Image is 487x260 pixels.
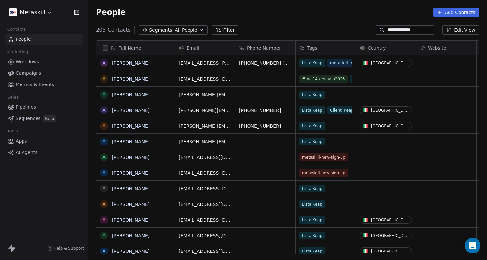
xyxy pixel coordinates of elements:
span: [PHONE_NUMBER] [239,107,291,114]
div: A [102,138,106,145]
a: [PERSON_NAME] [112,217,150,222]
div: [GEOGRAPHIC_DATA] [371,108,409,113]
div: A [102,201,106,207]
div: A [102,248,106,254]
span: Pipelines [16,104,36,111]
a: [PERSON_NAME] [112,139,150,144]
span: People [16,36,31,43]
span: Lista Keap [299,232,325,239]
span: [EMAIL_ADDRESS][DOMAIN_NAME] [179,248,231,254]
span: Clienti Keap opt-out [327,106,372,114]
span: Tools [5,126,21,136]
span: Help & Support [54,246,84,251]
span: Lista Keap [299,216,325,224]
div: [GEOGRAPHIC_DATA] [371,249,409,253]
span: Sales [5,92,22,102]
span: [EMAIL_ADDRESS][PERSON_NAME][DOMAIN_NAME] [179,60,231,66]
div: grid [96,55,175,254]
span: [EMAIL_ADDRESS][DOMAIN_NAME] [179,76,231,82]
span: [EMAIL_ADDRESS][DOMAIN_NAME] [179,154,231,161]
a: [PERSON_NAME] [112,76,150,82]
a: SequencesBeta [5,113,83,124]
span: [PERSON_NAME][EMAIL_ADDRESS][DOMAIN_NAME] [179,91,231,98]
a: Workflows [5,56,83,67]
span: Lista Keap [299,200,325,208]
div: Open Intercom Messenger [465,238,480,253]
span: Apps [16,138,27,145]
span: Marketing [4,47,31,57]
span: Lista Keap [299,122,325,130]
div: Full Name [96,41,175,55]
span: People [96,8,126,17]
span: Lista Keap [299,185,325,192]
a: AI Agents [5,147,83,158]
span: [PERSON_NAME][EMAIL_ADDRESS][DOMAIN_NAME] [179,107,231,114]
span: Sequences [16,115,40,122]
div: Tags [296,41,356,55]
span: Lista Keap [299,138,325,145]
span: Full Name [118,45,141,51]
div: Phone Number [235,41,295,55]
span: Lista Keap [299,247,325,255]
a: Metrics & Events [5,79,83,90]
span: Metrics & Events [16,81,54,88]
div: Email [175,41,235,55]
a: Campaigns [5,68,83,79]
button: Filter [212,25,239,35]
div: [GEOGRAPHIC_DATA] [371,233,409,238]
span: [EMAIL_ADDRESS][DOMAIN_NAME] [179,185,231,192]
span: Lista Keap [299,106,325,114]
a: [PERSON_NAME] [112,92,150,97]
a: [PERSON_NAME] [112,108,150,113]
span: Lista Keap [299,91,325,99]
span: Email [187,45,199,51]
a: Apps [5,136,83,146]
span: Contacts [4,24,29,34]
span: Workflows [16,58,39,65]
span: Beta [43,115,56,122]
span: Tags [307,45,317,51]
span: [PHONE_NUMBER] [239,123,291,129]
span: [EMAIL_ADDRESS][DOMAIN_NAME] [179,201,231,207]
span: Segments: [149,27,174,34]
span: [EMAIL_ADDRESS][DOMAIN_NAME] [179,217,231,223]
a: Help & Support [47,246,84,251]
div: A [102,169,106,176]
button: Add Contacts [433,8,479,17]
a: [PERSON_NAME] [112,60,150,66]
a: [PERSON_NAME] [112,202,150,207]
span: #mcf14-gennaio2026 [299,75,348,83]
span: metaskill-money-lifetime [327,59,380,67]
div: [GEOGRAPHIC_DATA] [371,124,409,128]
a: [PERSON_NAME] [112,155,150,160]
span: [PERSON_NAME][EMAIL_ADDRESS][DOMAIN_NAME] [179,138,231,145]
span: [EMAIL_ADDRESS][DOMAIN_NAME] [179,232,231,239]
div: A [102,75,106,82]
span: Lista Keap [350,75,376,83]
span: [PHONE_NUMBER] (Work) [239,60,291,66]
span: metaskill-new-sign-up [299,153,348,161]
a: [PERSON_NAME] [112,170,150,176]
div: A [102,107,106,114]
a: [PERSON_NAME] [112,249,150,254]
span: [EMAIL_ADDRESS][DOMAIN_NAME] [179,170,231,176]
div: A [102,154,106,161]
span: Metaskill [20,8,45,17]
span: 205 Contacts [96,26,130,34]
div: A [102,216,106,223]
div: [GEOGRAPHIC_DATA] [371,61,409,65]
span: metaskill-new-sign-up [299,169,348,177]
span: All People [175,27,197,34]
div: Website [416,41,476,55]
span: [PERSON_NAME][EMAIL_ADDRESS][DOMAIN_NAME] [179,123,231,129]
div: A [102,185,106,192]
a: [PERSON_NAME] [112,186,150,191]
a: [PERSON_NAME] [112,233,150,238]
div: A [102,91,106,98]
div: A [102,232,106,239]
div: A [102,60,106,67]
button: Edit View [442,25,479,35]
span: Campaigns [16,70,41,77]
div: Country [356,41,416,55]
a: People [5,34,83,45]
